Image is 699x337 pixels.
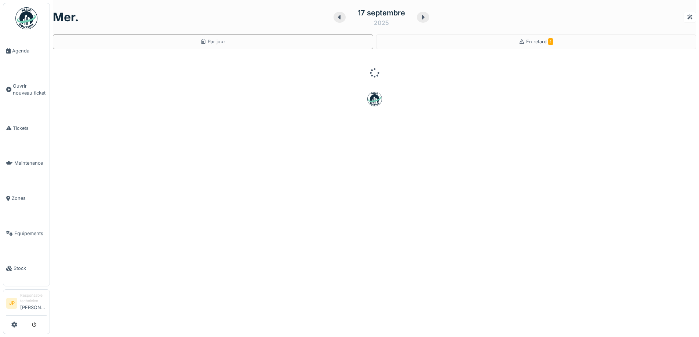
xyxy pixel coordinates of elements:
[20,293,47,304] div: Responsable technicien
[20,293,47,314] li: [PERSON_NAME]
[13,125,47,132] span: Tickets
[15,7,37,29] img: Badge_color-CXgf-gQk.svg
[3,181,50,216] a: Zones
[200,38,225,45] div: Par jour
[14,160,47,166] span: Maintenance
[12,195,47,202] span: Zones
[6,293,47,316] a: JP Responsable technicien[PERSON_NAME]
[3,69,50,111] a: Ouvrir nouveau ticket
[3,251,50,286] a: Stock
[526,39,553,44] span: En retard
[13,83,47,96] span: Ouvrir nouveau ticket
[367,92,382,106] img: badge-BVDL4wpA.svg
[14,230,47,237] span: Équipements
[3,146,50,181] a: Maintenance
[14,265,47,272] span: Stock
[3,216,50,251] a: Équipements
[3,111,50,146] a: Tickets
[548,38,553,45] span: 1
[374,18,389,27] div: 2025
[358,7,405,18] div: 17 septembre
[53,10,79,24] h1: mer.
[3,33,50,69] a: Agenda
[6,298,17,309] li: JP
[12,47,47,54] span: Agenda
